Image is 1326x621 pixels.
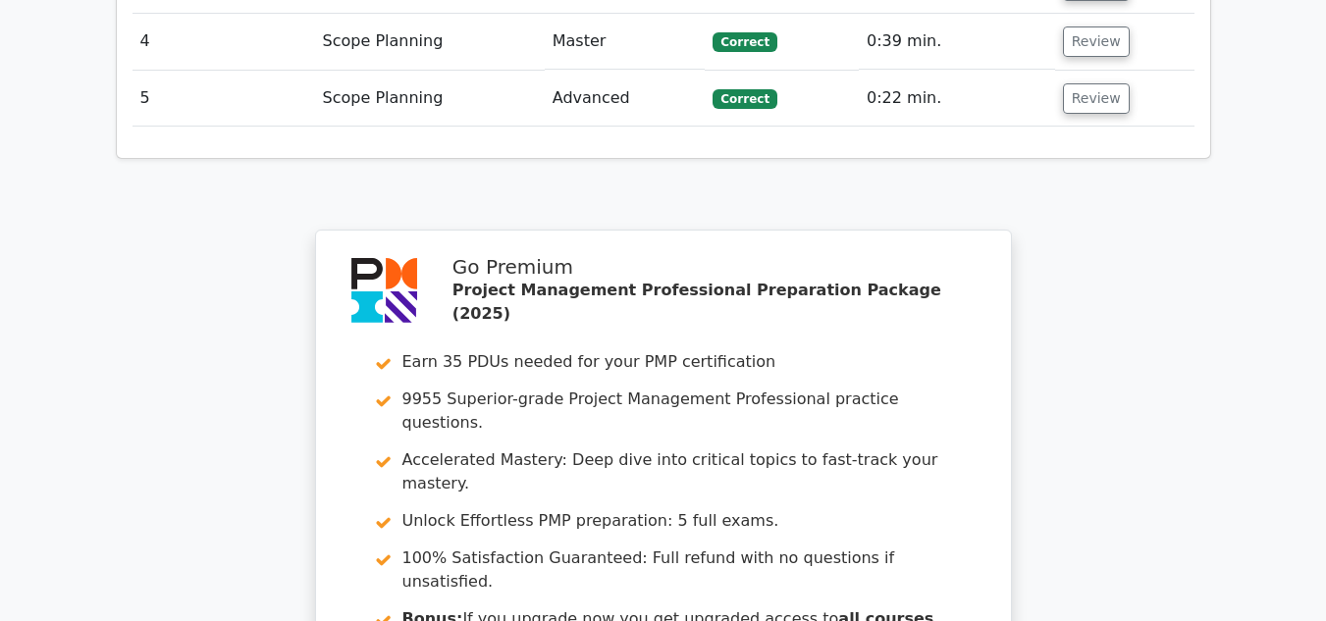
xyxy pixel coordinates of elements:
[133,71,315,127] td: 5
[1063,26,1130,57] button: Review
[859,71,1055,127] td: 0:22 min.
[1063,83,1130,114] button: Review
[713,89,776,109] span: Correct
[859,14,1055,70] td: 0:39 min.
[713,32,776,52] span: Correct
[545,71,706,127] td: Advanced
[315,14,545,70] td: Scope Planning
[545,14,706,70] td: Master
[315,71,545,127] td: Scope Planning
[133,14,315,70] td: 4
